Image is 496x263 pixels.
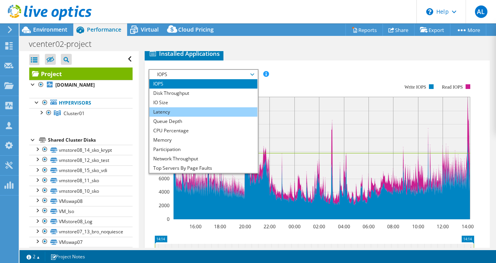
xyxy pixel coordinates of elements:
a: vmstore07_13_bro_noquiesce [29,227,133,237]
text: Write IOPS [404,84,426,90]
text: 18:00 [214,223,226,230]
span: IOPS [153,70,253,79]
h1: vcenter02-project [25,40,104,48]
a: VMswap07 [29,237,133,247]
a: [DOMAIN_NAME] [29,80,133,90]
a: Project Notes [45,252,90,261]
text: 6000 [159,175,170,182]
text: 02:00 [313,223,325,230]
text: 04:00 [338,223,350,230]
a: VMswap08 [29,196,133,206]
a: vmstore08_13_sko_noquiesce [29,247,133,257]
text: 16:00 [189,223,201,230]
li: IOPS [149,79,257,89]
a: Export [414,24,450,36]
a: vmstore08_15_sko_vdi [29,165,133,176]
text: Read IOPS [442,84,463,90]
li: Disk Throughput [149,89,257,98]
li: Top Servers By Page Faults [149,163,257,173]
a: Reports [345,24,383,36]
li: Latency [149,107,257,117]
svg: \n [426,8,433,15]
a: Hypervisors [29,98,133,108]
div: Shared Cluster Disks [48,135,133,145]
a: More [450,24,486,36]
span: Environment [33,26,67,33]
a: Share [383,24,415,36]
a: vmstore08_12_sko_test [29,155,133,165]
li: CPU Percentage [149,126,257,135]
a: vmstore08_11_sko [29,176,133,186]
span: Cluster01 [64,110,85,117]
text: 0 [167,216,170,222]
text: 00:00 [288,223,300,230]
a: 2 [21,252,45,261]
text: 06:00 [362,223,374,230]
a: vmstore08_14_sko_krypt [29,145,133,155]
a: VMstore08_Log [29,217,133,227]
text: 22:00 [263,223,275,230]
li: IO Size [149,98,257,107]
span: Installed Applications [149,50,220,57]
span: AL [475,5,487,18]
text: 14:00 [461,223,473,230]
a: Project [29,68,133,80]
a: VM_Iso [29,206,133,216]
li: Memory [149,135,257,145]
span: Virtual [141,26,159,33]
span: Performance [87,26,121,33]
text: 10:00 [412,223,424,230]
a: Cluster01 [29,108,133,118]
b: [DOMAIN_NAME] [55,82,95,88]
text: 20:00 [239,223,251,230]
text: 12:00 [436,223,448,230]
text: 4000 [159,188,170,195]
a: vmstore08_10_sko [29,186,133,196]
span: Cloud Pricing [178,26,214,33]
li: Network Throughput [149,154,257,163]
text: 2000 [159,202,170,209]
li: Participation [149,145,257,154]
text: 08:00 [387,223,399,230]
li: Queue Depth [149,117,257,126]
